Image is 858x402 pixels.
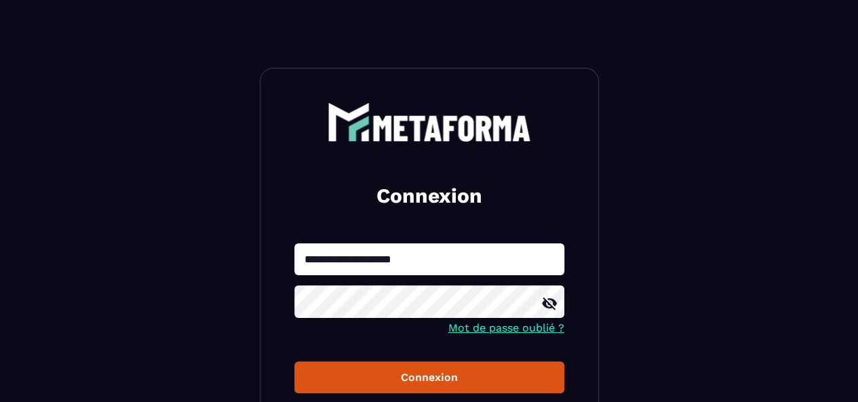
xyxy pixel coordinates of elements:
a: Mot de passe oublié ? [448,321,564,334]
a: logo [294,102,564,142]
img: logo [328,102,531,142]
div: Connexion [305,371,553,384]
h2: Connexion [311,182,548,209]
button: Connexion [294,361,564,393]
